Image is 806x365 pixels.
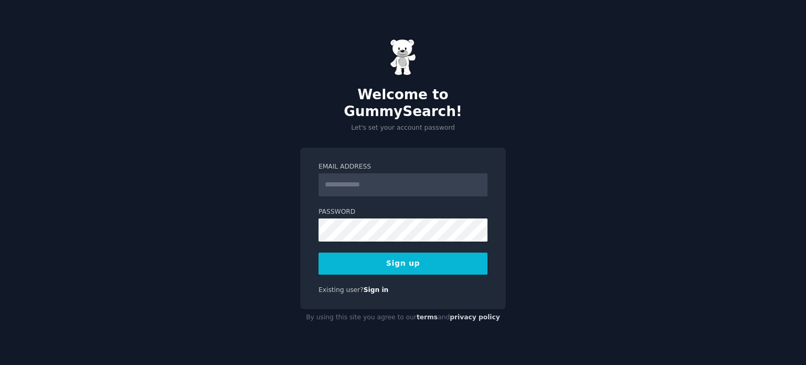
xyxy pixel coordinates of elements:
h2: Welcome to GummySearch! [300,87,506,120]
label: Email Address [319,162,487,172]
a: terms [417,314,438,321]
img: Gummy Bear [390,39,416,76]
a: privacy policy [450,314,500,321]
label: Password [319,207,487,217]
p: Let's set your account password [300,123,506,133]
div: By using this site you agree to our and [300,309,506,326]
span: Existing user? [319,286,364,294]
a: Sign in [364,286,389,294]
button: Sign up [319,253,487,275]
